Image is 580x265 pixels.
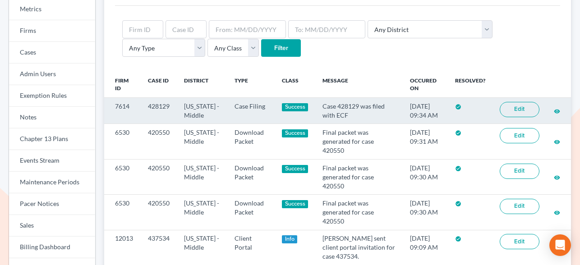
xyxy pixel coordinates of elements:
[403,195,448,230] td: [DATE] 09:30 AM
[104,230,141,265] td: 12013
[403,159,448,194] td: [DATE] 09:30 AM
[177,195,227,230] td: [US_STATE] - Middle
[104,124,141,159] td: 6530
[282,165,308,173] div: Success
[455,201,461,207] i: check_circle
[9,20,95,42] a: Firms
[227,159,275,194] td: Download Packet
[166,20,207,38] input: Case ID
[227,195,275,230] td: Download Packet
[275,72,315,98] th: Class
[9,85,95,107] a: Exemption Rules
[315,195,403,230] td: Final packet was generated for case 420550
[177,72,227,98] th: District
[315,72,403,98] th: Message
[9,150,95,172] a: Events Stream
[315,230,403,265] td: [PERSON_NAME] sent client portal invitation for case 437534.
[9,237,95,258] a: Billing Dashboard
[104,98,141,124] td: 7614
[177,124,227,159] td: [US_STATE] - Middle
[315,159,403,194] td: Final packet was generated for case 420550
[227,230,275,265] td: Client Portal
[104,159,141,194] td: 6530
[455,130,461,136] i: check_circle
[500,128,539,143] a: Edit
[500,234,539,249] a: Edit
[177,230,227,265] td: [US_STATE] - Middle
[282,235,297,243] div: Info
[500,164,539,179] a: Edit
[141,98,177,124] td: 428129
[177,98,227,124] td: [US_STATE] - Middle
[554,173,560,181] a: visibility
[554,108,560,114] i: visibility
[554,137,560,145] a: visibility
[122,20,163,38] input: Firm ID
[455,104,461,110] i: check_circle
[9,42,95,64] a: Cases
[9,193,95,215] a: Pacer Notices
[227,124,275,159] td: Download Packet
[9,107,95,128] a: Notes
[455,165,461,172] i: check_circle
[141,159,177,194] td: 420550
[554,107,560,114] a: visibility
[282,200,308,208] div: Success
[403,98,448,124] td: [DATE] 09:34 AM
[403,124,448,159] td: [DATE] 09:31 AM
[9,128,95,150] a: Chapter 13 Plans
[9,172,95,193] a: Maintenance Periods
[403,72,448,98] th: Occured On
[282,129,308,137] div: Success
[554,210,560,216] i: visibility
[315,98,403,124] td: Case 428129 was filed with ECF
[261,39,301,57] input: Filter
[141,72,177,98] th: Case ID
[448,72,493,98] th: Resolved?
[141,230,177,265] td: 437534
[227,98,275,124] td: Case Filing
[177,159,227,194] td: [US_STATE] - Middle
[9,215,95,237] a: Sales
[227,72,275,98] th: Type
[209,20,286,38] input: From: MM/DD/YYYY
[500,199,539,214] a: Edit
[288,20,365,38] input: To: MM/DD/YYYY
[554,174,560,181] i: visibility
[455,236,461,242] i: check_circle
[141,124,177,159] td: 420550
[500,102,539,117] a: Edit
[104,195,141,230] td: 6530
[141,195,177,230] td: 420550
[104,72,141,98] th: Firm ID
[315,124,403,159] td: Final packet was generated for case 420550
[9,64,95,85] a: Admin Users
[554,139,560,145] i: visibility
[554,208,560,216] a: visibility
[282,103,308,111] div: Success
[549,234,571,256] div: Open Intercom Messenger
[403,230,448,265] td: [DATE] 09:09 AM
